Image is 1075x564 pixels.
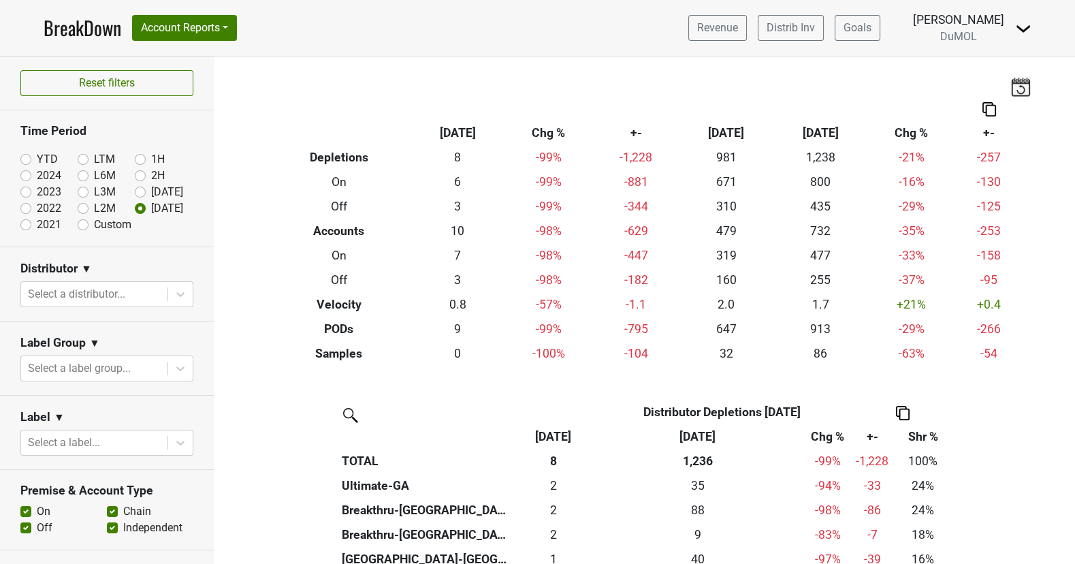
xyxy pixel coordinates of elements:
[518,501,588,519] div: 2
[20,484,193,498] h3: Premise & Account Type
[338,473,515,498] th: Ultimate-GA
[955,244,1023,268] td: -158
[504,121,592,146] th: Chg %
[815,454,841,468] span: -99%
[37,200,61,217] label: 2022
[504,170,592,195] td: -99 %
[803,498,852,522] td: -98 %
[267,195,411,219] th: Off
[593,317,679,341] td: -795
[411,317,504,341] td: 9
[20,262,78,276] h3: Distributor
[855,526,889,544] div: -7
[773,219,867,244] td: 732
[20,70,193,96] button: Reset filters
[893,449,953,473] td: 100%
[504,292,592,317] td: -57 %
[593,268,679,292] td: -182
[81,261,92,277] span: ▼
[893,424,953,449] th: Shr %: activate to sort column ascending
[593,146,679,170] td: -1,228
[803,522,852,547] td: -83 %
[982,102,996,116] img: Copy to clipboard
[867,268,955,292] td: -37 %
[411,219,504,244] td: 10
[504,146,592,170] td: -99 %
[955,317,1023,341] td: -266
[592,498,803,522] th: 88.334
[955,292,1023,317] td: +0.4
[867,146,955,170] td: -21 %
[592,473,803,498] th: 34.680
[593,195,679,219] td: -344
[867,341,955,366] td: -63 %
[515,473,592,498] td: 2
[267,341,411,366] th: Samples
[123,520,182,536] label: Independent
[852,424,893,449] th: +-: activate to sort column ascending
[955,146,1023,170] td: -257
[20,410,50,424] h3: Label
[679,146,773,170] td: 981
[267,244,411,268] th: On
[338,498,515,522] th: Breakthru-[GEOGRAPHIC_DATA]
[267,317,411,341] th: PODs
[679,170,773,195] td: 671
[37,217,61,233] label: 2021
[593,292,679,317] td: -1.1
[893,498,953,522] td: 24%
[913,11,1004,29] div: [PERSON_NAME]
[338,522,515,547] th: Breakthru-[GEOGRAPHIC_DATA]
[44,14,121,42] a: BreakDown
[593,341,679,366] td: -104
[338,449,515,473] th: TOTAL
[867,121,955,146] th: Chg %
[411,146,504,170] td: 8
[267,268,411,292] th: Off
[1010,77,1031,96] img: last_updated_date
[773,244,867,268] td: 477
[867,219,955,244] td: -35 %
[856,454,888,468] span: -1,228
[679,121,773,146] th: [DATE]
[893,473,953,498] td: 24%
[94,184,116,200] label: L3M
[1015,20,1031,37] img: Dropdown Menu
[94,200,116,217] label: L2M
[504,268,592,292] td: -98 %
[132,15,237,41] button: Account Reports
[867,195,955,219] td: -29 %
[518,526,588,544] div: 2
[411,292,504,317] td: 0.8
[955,341,1023,366] td: -54
[955,121,1023,146] th: +-
[592,522,803,547] th: 8.834
[867,317,955,341] td: -29 %
[411,341,504,366] td: 0
[896,406,910,420] img: Copy to clipboard
[955,219,1023,244] td: -253
[37,503,50,520] label: On
[267,292,411,317] th: Velocity
[123,503,151,520] label: Chain
[151,184,183,200] label: [DATE]
[595,477,800,495] div: 35
[773,317,867,341] td: 913
[679,195,773,219] td: 310
[773,268,867,292] td: 255
[867,170,955,195] td: -16 %
[595,501,800,519] div: 88
[411,170,504,195] td: 6
[37,520,52,536] label: Off
[773,121,867,146] th: [DATE]
[679,341,773,366] td: 32
[267,170,411,195] th: On
[955,268,1023,292] td: -95
[803,424,852,449] th: Chg %: activate to sort column ascending
[955,195,1023,219] td: -125
[773,341,867,366] td: 86
[151,151,165,168] label: 1H
[593,219,679,244] td: -629
[773,195,867,219] td: 435
[867,244,955,268] td: -33 %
